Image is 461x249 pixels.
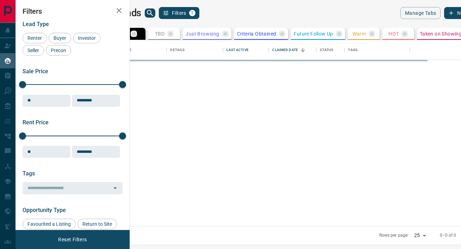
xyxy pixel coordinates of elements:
[379,232,409,238] p: Rows per page:
[23,219,76,229] div: Favourited a Listing
[145,8,155,18] button: search button
[23,68,48,75] span: Sale Price
[73,33,101,43] div: Investor
[75,35,98,41] span: Investor
[440,232,456,238] p: 0–0 of 0
[294,31,333,36] p: Future Follow Up
[77,219,117,229] div: Return to Site
[49,33,71,43] div: Buyer
[316,40,344,60] div: Status
[353,31,366,36] p: Warm
[48,48,69,53] span: Precon
[155,31,164,36] p: TBD
[186,31,219,36] p: Just Browsing
[25,48,42,53] span: Seller
[23,21,49,27] span: Lead Type
[117,40,167,60] div: Name
[411,230,428,241] div: 25
[23,170,35,177] span: Tags
[25,221,73,227] span: Favourited a Listing
[23,7,123,15] h2: Filters
[170,40,185,60] div: Details
[54,234,91,245] button: Reset Filters
[23,45,44,56] div: Seller
[23,119,49,126] span: Rent Price
[269,40,316,60] div: Claimed Date
[159,7,199,19] button: Filters1
[344,40,410,60] div: Tags
[25,35,44,41] span: Renter
[226,40,248,60] div: Last Active
[320,40,333,60] div: Status
[110,183,120,193] button: Open
[388,31,399,36] p: HOT
[272,40,298,60] div: Claimed Date
[23,207,66,213] span: Opportunity Type
[167,40,223,60] div: Details
[400,7,441,19] button: Manage Tabs
[46,45,71,56] div: Precon
[348,40,357,60] div: Tags
[51,35,69,41] span: Buyer
[298,45,308,55] button: Sort
[80,221,114,227] span: Return to Site
[237,31,276,36] p: Criteria Obtained
[190,11,195,15] span: 1
[223,40,269,60] div: Last Active
[23,33,47,43] div: Renter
